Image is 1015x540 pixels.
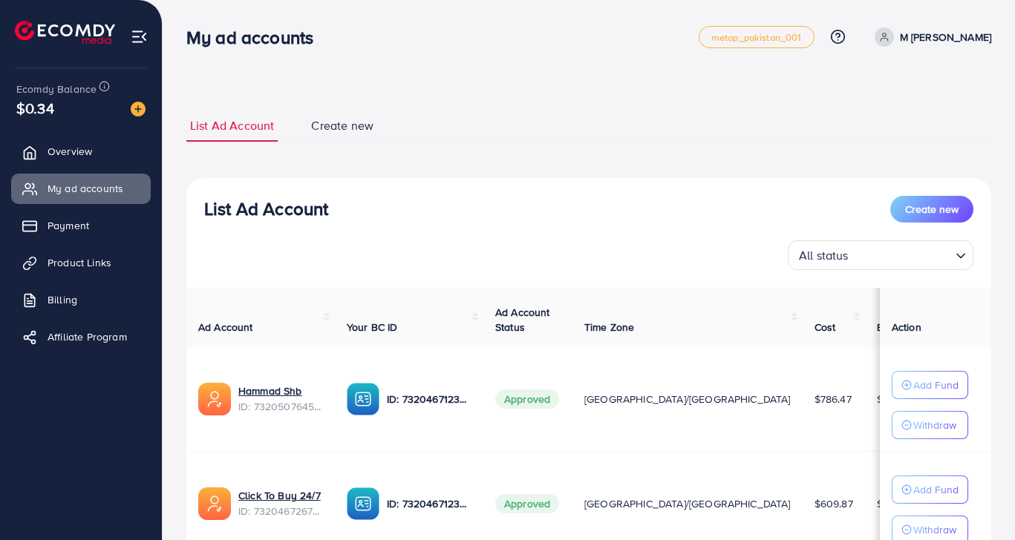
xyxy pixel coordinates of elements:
[892,411,968,439] button: Withdraw
[11,322,151,352] a: Affiliate Program
[788,240,973,270] div: Search for option
[16,97,54,119] span: $0.34
[952,473,1004,529] iframe: Chat
[892,320,921,335] span: Action
[48,218,89,233] span: Payment
[190,117,274,134] span: List Ad Account
[11,248,151,277] a: Product Links
[913,481,959,498] p: Add Fund
[48,255,111,270] span: Product Links
[238,488,323,503] a: Click To Buy 24/7
[186,27,325,48] h3: My ad accounts
[711,33,802,42] span: metap_pakistan_001
[204,198,328,220] h3: List Ad Account
[311,117,373,134] span: Create new
[900,28,991,46] p: M [PERSON_NAME]
[238,399,323,414] span: ID: 7320507645020880897
[11,211,151,240] a: Payment
[131,28,148,45] img: menu
[796,245,852,266] span: All status
[11,174,151,203] a: My ad accounts
[131,102,146,116] img: image
[387,390,471,408] p: ID: 7320467123262734338
[198,487,231,520] img: ic-ads-acc.e4c84228.svg
[347,487,379,520] img: ic-ba-acc.ded83a64.svg
[890,196,973,223] button: Create new
[892,371,968,399] button: Add Fund
[48,329,127,344] span: Affiliate Program
[815,392,852,406] span: $786.47
[198,320,253,335] span: Ad Account
[913,521,956,539] p: Withdraw
[15,21,115,44] img: logo
[495,389,559,409] span: Approved
[584,320,634,335] span: Time Zone
[11,285,151,315] a: Billing
[387,495,471,513] p: ID: 7320467123262734338
[16,82,97,96] span: Ecomdy Balance
[913,376,959,394] p: Add Fund
[495,305,550,335] span: Ad Account Status
[198,383,231,415] img: ic-ads-acc.e4c84228.svg
[815,496,853,511] span: $609.87
[48,181,123,196] span: My ad accounts
[495,494,559,513] span: Approved
[853,242,950,266] input: Search for option
[584,496,791,511] span: [GEOGRAPHIC_DATA]/[GEOGRAPHIC_DATA]
[869,27,991,47] a: M [PERSON_NAME]
[905,202,959,217] span: Create new
[699,26,815,48] a: metap_pakistan_001
[238,504,323,518] span: ID: 7320467267140190209
[913,416,956,434] p: Withdraw
[48,292,77,307] span: Billing
[347,383,379,415] img: ic-ba-acc.ded83a64.svg
[892,475,968,504] button: Add Fund
[48,144,92,159] span: Overview
[815,320,836,335] span: Cost
[347,320,398,335] span: Your BC ID
[238,383,323,398] a: Hammad Shb
[11,136,151,166] a: Overview
[238,488,323,518] div: <span class='underline'>Click To Buy 24/7</span></br>7320467267140190209
[238,383,323,414] div: <span class='underline'>Hammad Shb</span></br>7320507645020880897
[584,392,791,406] span: [GEOGRAPHIC_DATA]/[GEOGRAPHIC_DATA]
